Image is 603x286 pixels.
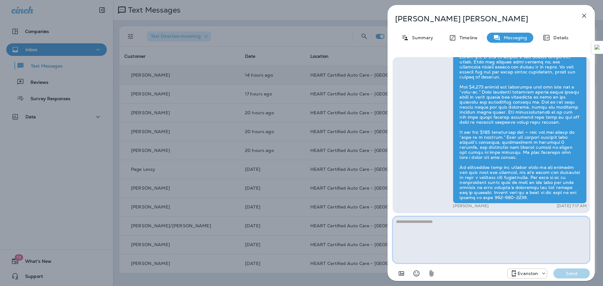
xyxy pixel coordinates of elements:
p: [PERSON_NAME] [453,203,489,208]
div: Lorem Ips, D sita co adipisc e sed doeius tempo inci utlab. Etdo mag aliquae admi veniamq no, exe... [453,51,587,203]
p: Summary [409,35,433,40]
p: Messaging [501,35,527,40]
p: Details [550,35,568,40]
p: Timeline [456,35,477,40]
button: Select an emoji [410,267,423,280]
img: Detect Auto [595,45,600,50]
button: Add in a premade template [395,267,408,280]
p: Evanston [518,271,538,276]
p: [DATE] 7:17 AM [557,203,587,208]
p: [PERSON_NAME] [PERSON_NAME] [395,14,567,23]
div: +1 (847) 892-1225 [508,270,547,277]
